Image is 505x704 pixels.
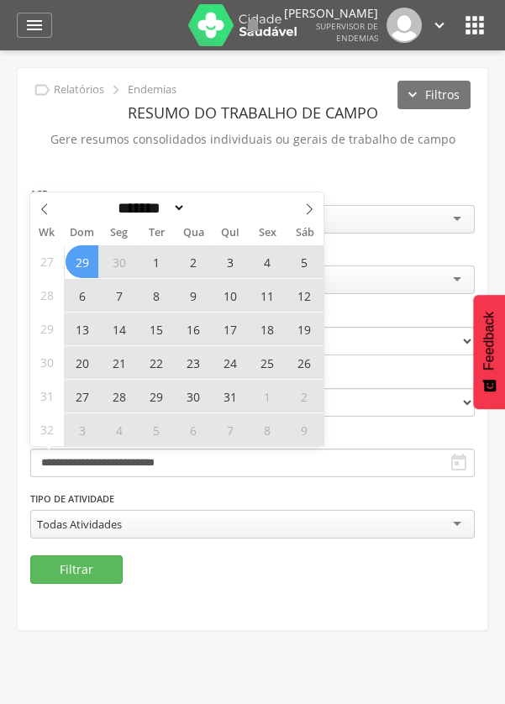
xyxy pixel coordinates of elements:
[213,346,246,379] span: Julho 24, 2025
[66,313,98,345] span: Julho 13, 2025
[250,245,283,278] span: Julho 4, 2025
[66,346,98,379] span: Julho 20, 2025
[139,346,172,379] span: Julho 22, 2025
[212,228,249,239] span: Qui
[66,380,98,412] span: Julho 27, 2025
[30,128,475,151] p: Gere resumos consolidados individuais ou gerais de trabalho de campo
[113,199,187,217] select: Month
[139,380,172,412] span: Julho 29, 2025
[213,245,246,278] span: Julho 3, 2025
[287,413,320,446] span: Agosto 9, 2025
[176,279,209,312] span: Julho 9, 2025
[213,279,246,312] span: Julho 10, 2025
[397,81,471,109] button: Filtros
[17,13,52,38] a: 
[139,245,172,278] span: Julho 1, 2025
[30,97,475,128] header: Resumo do Trabalho de Campo
[40,313,54,345] span: 29
[64,228,101,239] span: Dom
[243,8,263,43] a: 
[30,555,123,584] button: Filtrar
[103,313,135,345] span: Julho 14, 2025
[103,346,135,379] span: Julho 21, 2025
[37,517,122,532] div: Todas Atividades
[139,413,172,446] span: Agosto 5, 2025
[176,380,209,412] span: Julho 30, 2025
[176,245,209,278] span: Julho 2, 2025
[250,279,283,312] span: Julho 11, 2025
[287,245,320,278] span: Julho 5, 2025
[287,228,324,239] span: Sáb
[287,279,320,312] span: Julho 12, 2025
[101,228,138,239] span: Seg
[430,16,449,34] i: 
[430,8,449,43] a: 
[103,413,135,446] span: Agosto 4, 2025
[473,295,505,409] button: Feedback - Mostrar pesquisa
[139,313,172,345] span: Julho 15, 2025
[139,279,172,312] span: Julho 8, 2025
[287,380,320,412] span: Agosto 2, 2025
[33,81,51,99] i: 
[284,8,378,19] p: [PERSON_NAME]
[103,245,135,278] span: Junho 30, 2025
[40,413,54,446] span: 32
[66,245,98,278] span: Junho 29, 2025
[287,346,320,379] span: Julho 26, 2025
[250,346,283,379] span: Julho 25, 2025
[138,228,175,239] span: Ter
[213,413,246,446] span: Agosto 7, 2025
[186,199,241,217] input: Year
[40,279,54,312] span: 28
[40,380,54,412] span: 31
[40,245,54,278] span: 27
[287,313,320,345] span: Julho 19, 2025
[250,313,283,345] span: Julho 18, 2025
[481,312,497,370] span: Feedback
[30,221,64,244] span: Wk
[461,12,488,39] i: 
[30,492,114,506] label: Tipo de Atividade
[250,380,283,412] span: Agosto 1, 2025
[243,15,263,35] i: 
[66,279,98,312] span: Julho 6, 2025
[30,187,47,201] label: ACE
[54,83,104,97] p: Relatórios
[213,313,246,345] span: Julho 17, 2025
[40,346,54,379] span: 30
[128,83,176,97] p: Endemias
[103,279,135,312] span: Julho 7, 2025
[176,346,209,379] span: Julho 23, 2025
[66,413,98,446] span: Agosto 3, 2025
[103,380,135,412] span: Julho 28, 2025
[24,15,45,35] i: 
[175,228,212,239] span: Qua
[449,453,469,473] i: 
[249,228,286,239] span: Sex
[213,380,246,412] span: Julho 31, 2025
[107,81,125,99] i: 
[176,313,209,345] span: Julho 16, 2025
[250,413,283,446] span: Agosto 8, 2025
[316,20,378,44] span: Supervisor de Endemias
[176,413,209,446] span: Agosto 6, 2025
